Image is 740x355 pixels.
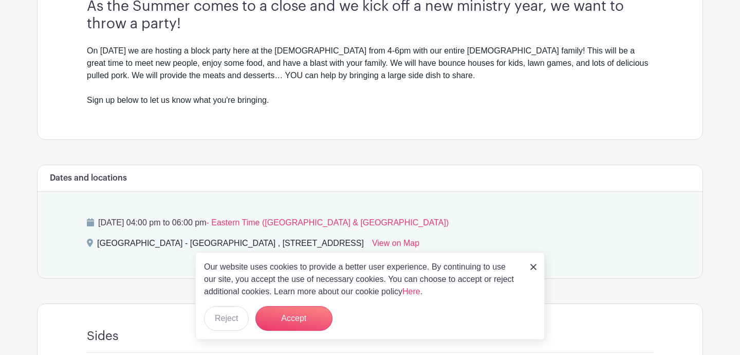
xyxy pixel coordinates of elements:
[402,287,420,296] a: Here
[87,217,653,229] p: [DATE] 04:00 pm to 06:00 pm
[97,237,364,254] div: [GEOGRAPHIC_DATA] - [GEOGRAPHIC_DATA] , [STREET_ADDRESS]
[50,173,127,183] h6: Dates and locations
[204,306,249,331] button: Reject
[87,329,119,344] h4: Sides
[530,264,536,270] img: close_button-5f87c8562297e5c2d7936805f587ecaba9071eb48480494691a3f1689db116b3.svg
[204,261,520,298] p: Our website uses cookies to provide a better user experience. By continuing to use our site, you ...
[372,237,419,254] a: View on Map
[206,218,449,227] span: - Eastern Time ([GEOGRAPHIC_DATA] & [GEOGRAPHIC_DATA])
[87,45,653,106] div: On [DATE] we are hosting a block party here at the [DEMOGRAPHIC_DATA] from 4-6pm with our entire ...
[255,306,332,331] button: Accept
